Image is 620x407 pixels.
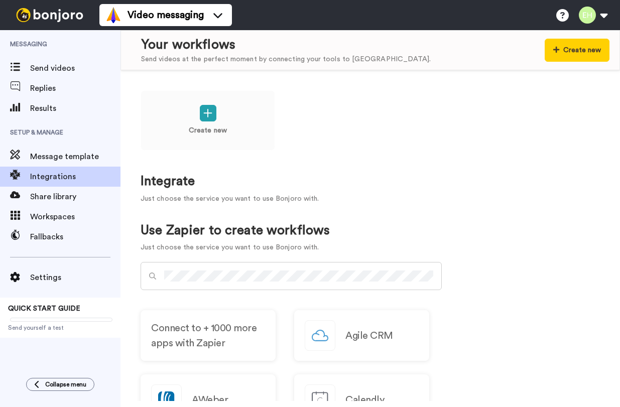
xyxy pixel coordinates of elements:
[141,36,431,54] div: Your workflows
[189,125,227,136] p: Create new
[30,102,120,114] span: Results
[151,321,265,351] span: Connect to + 1000 more apps with Zapier
[8,324,112,332] span: Send yourself a test
[345,394,384,405] h2: Calendly
[545,39,609,62] button: Create new
[192,394,228,405] h2: AWeber
[141,194,600,204] p: Just choose the service you want to use Bonjoro with.
[141,223,330,238] h1: Use Zapier to create workflows
[30,231,120,243] span: Fallbacks
[30,151,120,163] span: Message template
[30,191,120,203] span: Share library
[30,171,120,183] span: Integrations
[30,211,120,223] span: Workspaces
[141,90,275,151] a: Create new
[345,330,393,341] h2: Agile CRM
[12,8,87,22] img: bj-logo-header-white.svg
[294,310,429,361] a: Agile CRM
[45,380,86,388] span: Collapse menu
[30,82,120,94] span: Replies
[141,310,276,361] a: Connect to + 1000 more apps with Zapier
[105,7,121,23] img: vm-color.svg
[305,321,335,350] img: logo_agile_crm.svg
[141,242,330,253] p: Just choose the service you want to use Bonjoro with.
[8,305,80,312] span: QUICK START GUIDE
[141,54,431,65] div: Send videos at the perfect moment by connecting your tools to [GEOGRAPHIC_DATA].
[30,62,120,74] span: Send videos
[128,8,204,22] span: Video messaging
[141,174,600,189] h1: Integrate
[30,272,120,284] span: Settings
[26,378,94,391] button: Collapse menu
